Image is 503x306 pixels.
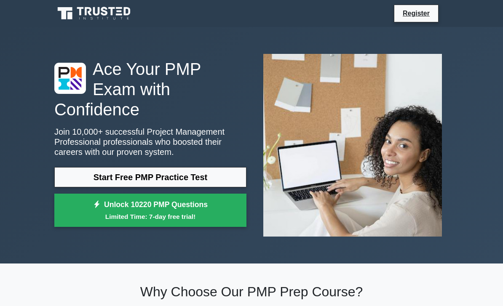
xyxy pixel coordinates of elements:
h1: Ace Your PMP Exam with Confidence [54,59,246,120]
p: Join 10,000+ successful Project Management Professional professionals who boosted their careers w... [54,127,246,157]
small: Limited Time: 7-day free trial! [65,212,236,221]
a: Start Free PMP Practice Test [54,167,246,187]
a: Register [398,8,435,19]
h2: Why Choose Our PMP Prep Course? [54,284,449,300]
a: Unlock 10220 PMP QuestionsLimited Time: 7-day free trial! [54,194,246,227]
